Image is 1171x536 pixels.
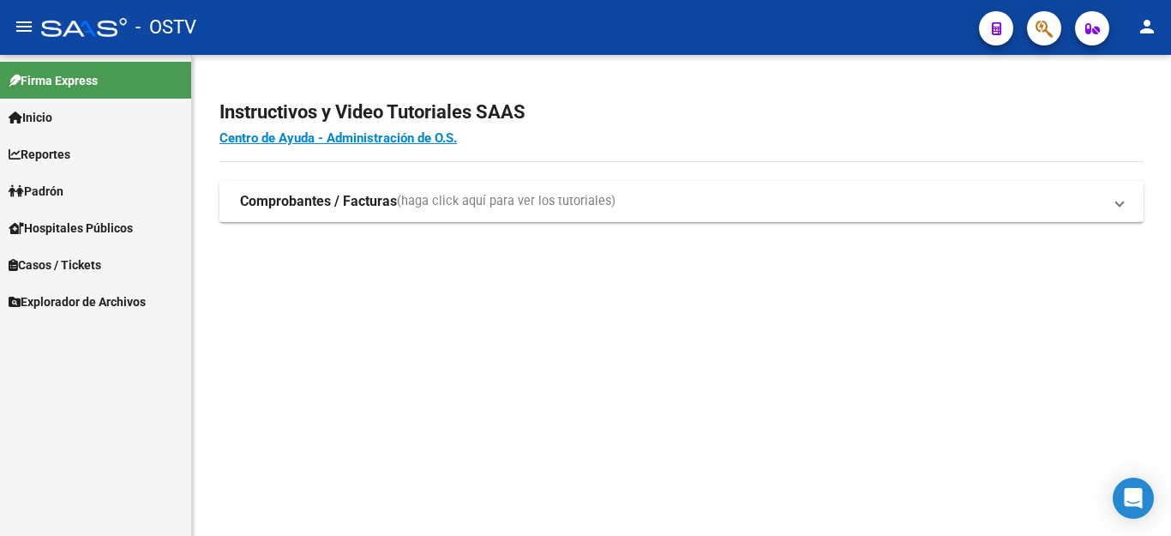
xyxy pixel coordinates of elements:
span: Explorador de Archivos [9,292,146,311]
span: Casos / Tickets [9,256,101,274]
a: Centro de Ayuda - Administración de O.S. [219,130,457,146]
strong: Comprobantes / Facturas [240,192,397,211]
div: Open Intercom Messenger [1113,478,1154,519]
span: Padrón [9,182,63,201]
span: Reportes [9,145,70,164]
span: (haga click aquí para ver los tutoriales) [397,192,616,211]
h2: Instructivos y Video Tutoriales SAAS [219,96,1144,129]
span: - OSTV [135,9,196,46]
mat-icon: person [1137,16,1157,37]
mat-expansion-panel-header: Comprobantes / Facturas(haga click aquí para ver los tutoriales) [219,181,1144,222]
span: Hospitales Públicos [9,219,133,238]
span: Firma Express [9,71,98,90]
span: Inicio [9,108,52,127]
mat-icon: menu [14,16,34,37]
